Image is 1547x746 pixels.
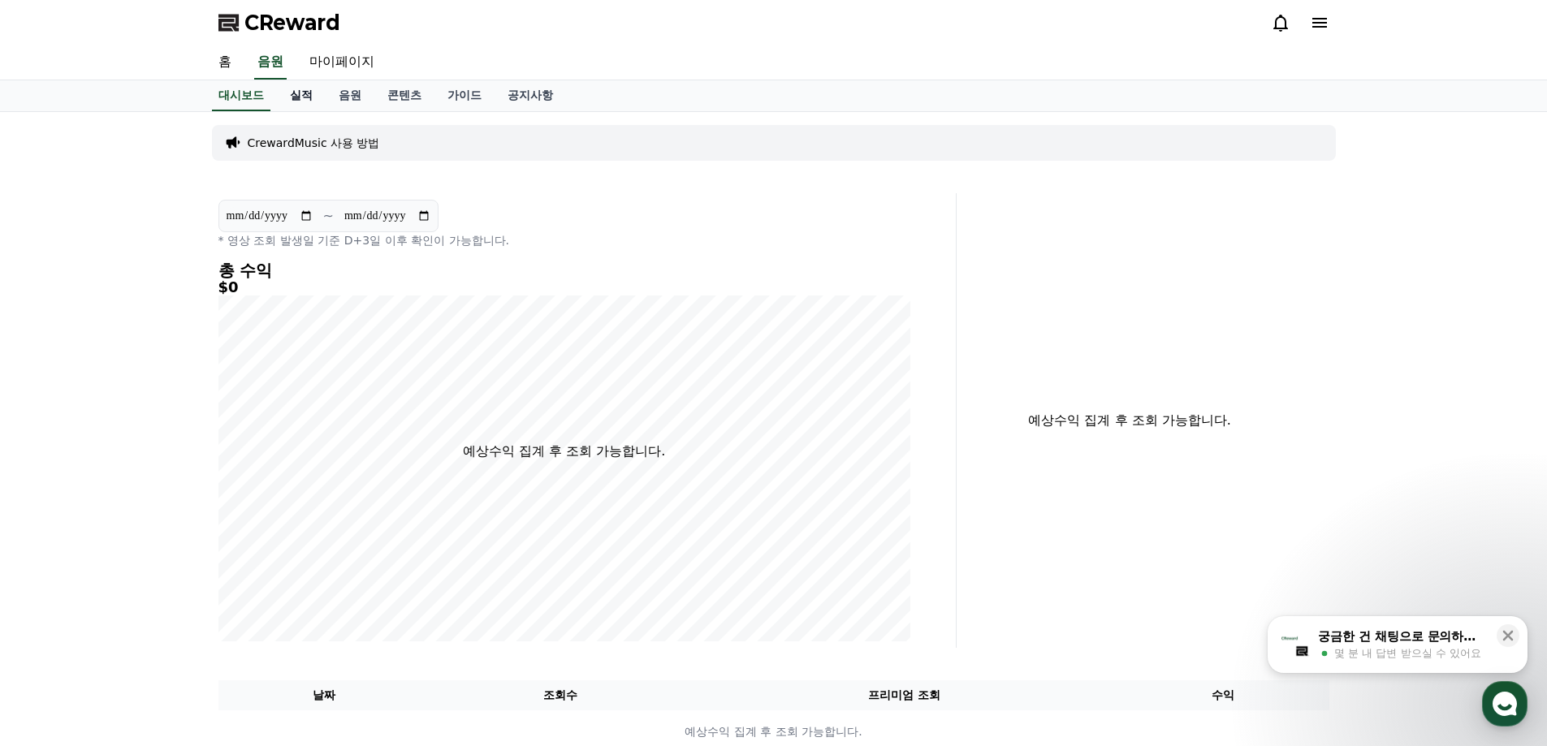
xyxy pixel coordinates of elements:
[219,723,1329,740] p: 예상수익 집계 후 조회 가능합니다.
[5,515,107,555] a: 홈
[323,206,334,226] p: ~
[218,232,910,248] p: * 영상 조회 발생일 기준 D+3일 이후 확인이 가능합니다.
[296,45,387,80] a: 마이페이지
[430,680,690,710] th: 조회수
[244,10,340,36] span: CReward
[254,45,287,80] a: 음원
[210,515,312,555] a: 설정
[434,80,495,111] a: 가이드
[51,539,61,552] span: 홈
[205,45,244,80] a: 홈
[218,279,910,295] h5: $0
[212,80,270,111] a: 대시보드
[970,411,1290,430] p: 예상수익 집계 후 조회 가능합니다.
[691,680,1117,710] th: 프리미엄 조회
[149,540,168,553] span: 대화
[326,80,374,111] a: 음원
[463,442,665,461] p: 예상수익 집계 후 조회 가능합니다.
[107,515,210,555] a: 대화
[374,80,434,111] a: 콘텐츠
[218,10,340,36] a: CReward
[277,80,326,111] a: 실적
[1117,680,1329,710] th: 수익
[248,135,380,151] a: CrewardMusic 사용 방법
[218,261,910,279] h4: 총 수익
[218,680,430,710] th: 날짜
[251,539,270,552] span: 설정
[495,80,566,111] a: 공지사항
